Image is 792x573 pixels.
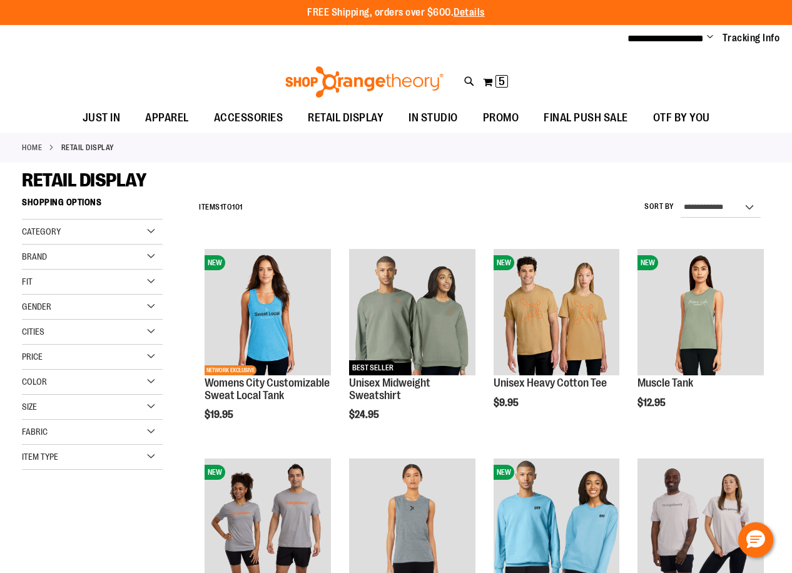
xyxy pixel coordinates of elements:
[22,327,44,337] span: Cities
[308,104,383,132] span: RETAIL DISPLAY
[22,452,58,462] span: Item Type
[653,104,710,132] span: OTF BY YOU
[494,249,620,375] img: Unisex Heavy Cotton Tee
[707,32,713,44] button: Account menu
[22,427,48,437] span: Fabric
[637,377,693,389] a: Muscle Tank
[723,31,780,45] a: Tracking Info
[349,409,381,420] span: $24.95
[22,191,163,220] strong: Shopping Options
[22,226,61,236] span: Category
[22,251,47,261] span: Brand
[483,104,519,132] span: PROMO
[214,104,283,132] span: ACCESSORIES
[205,249,331,377] a: City Customizable Perfect Racerback TankNEWNETWORK EXCLUSIVE
[70,104,133,133] a: JUST IN
[631,243,770,440] div: product
[205,249,331,375] img: City Customizable Perfect Racerback Tank
[283,66,445,98] img: Shop Orangetheory
[396,104,470,133] a: IN STUDIO
[409,104,458,132] span: IN STUDIO
[637,255,658,270] span: NEW
[349,360,397,375] span: BEST SELLER
[637,397,668,408] span: $12.95
[307,6,485,20] p: FREE Shipping, orders over $600.
[133,104,201,133] a: APPAREL
[205,255,225,270] span: NEW
[205,465,225,480] span: NEW
[494,377,607,389] a: Unisex Heavy Cotton Tee
[494,255,514,270] span: NEW
[201,104,296,133] a: ACCESSORIES
[499,75,505,88] span: 5
[205,377,330,402] a: Womens City Customizable Sweat Local Tank
[494,249,620,377] a: Unisex Heavy Cotton TeeNEW
[22,276,33,286] span: Fit
[349,249,475,375] img: Unisex Midweight Sweatshirt
[343,243,482,452] div: product
[349,377,430,402] a: Unisex Midweight Sweatshirt
[83,104,121,132] span: JUST IN
[205,365,256,375] span: NETWORK EXCLUSIVE
[22,302,51,312] span: Gender
[22,377,47,387] span: Color
[232,203,243,211] span: 101
[220,203,223,211] span: 1
[644,201,674,212] label: Sort By
[544,104,628,132] span: FINAL PUSH SALE
[198,243,337,452] div: product
[22,352,43,362] span: Price
[494,397,520,408] span: $9.95
[22,170,146,191] span: RETAIL DISPLAY
[637,249,764,377] a: Muscle TankNEW
[494,465,514,480] span: NEW
[145,104,189,132] span: APPAREL
[349,249,475,377] a: Unisex Midweight SweatshirtBEST SELLER
[22,142,42,153] a: Home
[487,243,626,440] div: product
[470,104,532,133] a: PROMO
[295,104,396,132] a: RETAIL DISPLAY
[738,522,773,557] button: Hello, have a question? Let’s chat.
[199,198,243,217] h2: Items to
[454,7,485,18] a: Details
[637,249,764,375] img: Muscle Tank
[61,142,114,153] strong: RETAIL DISPLAY
[531,104,641,133] a: FINAL PUSH SALE
[205,409,235,420] span: $19.95
[641,104,723,133] a: OTF BY YOU
[22,402,37,412] span: Size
